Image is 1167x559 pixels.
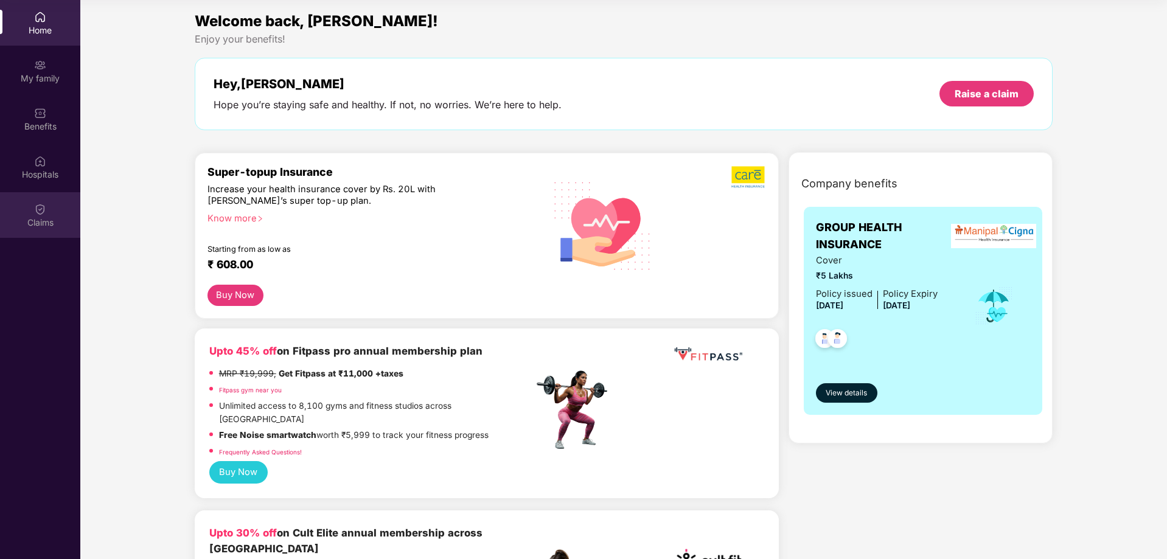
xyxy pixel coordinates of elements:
[207,184,481,207] div: Increase your health insurance cover by Rs. 20L with [PERSON_NAME]’s super top-up plan.
[219,400,533,426] p: Unlimited access to 8,100 gyms and fitness studios across [GEOGRAPHIC_DATA]
[209,527,482,555] b: on Cult Elite annual membership across [GEOGRAPHIC_DATA]
[672,343,745,366] img: fppp.png
[34,107,46,119] img: svg+xml;base64,PHN2ZyBpZD0iQmVuZWZpdHMiIHhtbG5zPSJodHRwOi8vd3d3LnczLm9yZy8yMDAwL3N2ZyIgd2lkdGg9Ij...
[816,300,843,310] span: [DATE]
[279,369,403,378] strong: Get Fitpass at ₹11,000 +taxes
[219,430,316,440] strong: Free Noise smartwatch
[826,387,867,399] span: View details
[209,461,268,484] button: Buy Now
[219,386,282,394] a: Fitpass gym near you
[209,345,482,357] b: on Fitpass pro annual membership plan
[207,258,521,273] div: ₹ 608.00
[823,325,852,355] img: svg+xml;base64,PHN2ZyB4bWxucz0iaHR0cDovL3d3dy53My5vcmcvMjAwMC9zdmciIHdpZHRoPSI0OC45NDMiIGhlaWdodD...
[34,11,46,23] img: svg+xml;base64,PHN2ZyBpZD0iSG9tZSIgeG1sbnM9Imh0dHA6Ly93d3cudzMub3JnLzIwMDAvc3ZnIiB3aWR0aD0iMjAiIG...
[207,285,263,306] button: Buy Now
[801,175,897,192] span: Company benefits
[810,325,840,355] img: svg+xml;base64,PHN2ZyB4bWxucz0iaHR0cDovL3d3dy53My5vcmcvMjAwMC9zdmciIHdpZHRoPSI0OC45NDMiIGhlaWdodD...
[731,165,766,189] img: b5dec4f62d2307b9de63beb79f102df3.png
[34,59,46,71] img: svg+xml;base64,PHN2ZyB3aWR0aD0iMjAiIGhlaWdodD0iMjAiIHZpZXdCb3g9IjAgMCAyMCAyMCIgZmlsbD0ibm9uZSIgeG...
[219,448,302,456] a: Frequently Asked Questions!
[951,224,1036,248] img: insurerLogo
[34,203,46,215] img: svg+xml;base64,PHN2ZyBpZD0iQ2xhaW0iIHhtbG5zPSJodHRwOi8vd3d3LnczLm9yZy8yMDAwL3N2ZyIgd2lkdGg9IjIwIi...
[257,215,263,222] span: right
[816,383,877,403] button: View details
[816,219,958,254] span: GROUP HEALTH INSURANCE
[207,245,482,253] div: Starting from as low as
[816,254,938,268] span: Cover
[195,33,1053,46] div: Enjoy your benefits!
[545,166,661,284] img: svg+xml;base64,PHN2ZyB4bWxucz0iaHR0cDovL3d3dy53My5vcmcvMjAwMC9zdmciIHhtbG5zOnhsaW5rPSJodHRwOi8vd3...
[207,165,534,178] div: Super-topup Insurance
[207,213,526,221] div: Know more
[816,287,873,301] div: Policy issued
[533,367,618,453] img: fpp.png
[195,12,438,30] span: Welcome back, [PERSON_NAME]!
[214,99,562,111] div: Hope you’re staying safe and healthy. If not, no worries. We’re here to help.
[955,87,1019,100] div: Raise a claim
[883,287,938,301] div: Policy Expiry
[34,155,46,167] img: svg+xml;base64,PHN2ZyBpZD0iSG9zcGl0YWxzIiB4bWxucz0iaHR0cDovL3d3dy53My5vcmcvMjAwMC9zdmciIHdpZHRoPS...
[219,429,489,442] p: worth ₹5,999 to track your fitness progress
[816,269,938,283] span: ₹5 Lakhs
[209,527,277,539] b: Upto 30% off
[209,345,277,357] b: Upto 45% off
[214,77,562,91] div: Hey, [PERSON_NAME]
[219,369,276,378] del: MRP ₹19,999,
[974,286,1014,326] img: icon
[883,300,910,310] span: [DATE]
